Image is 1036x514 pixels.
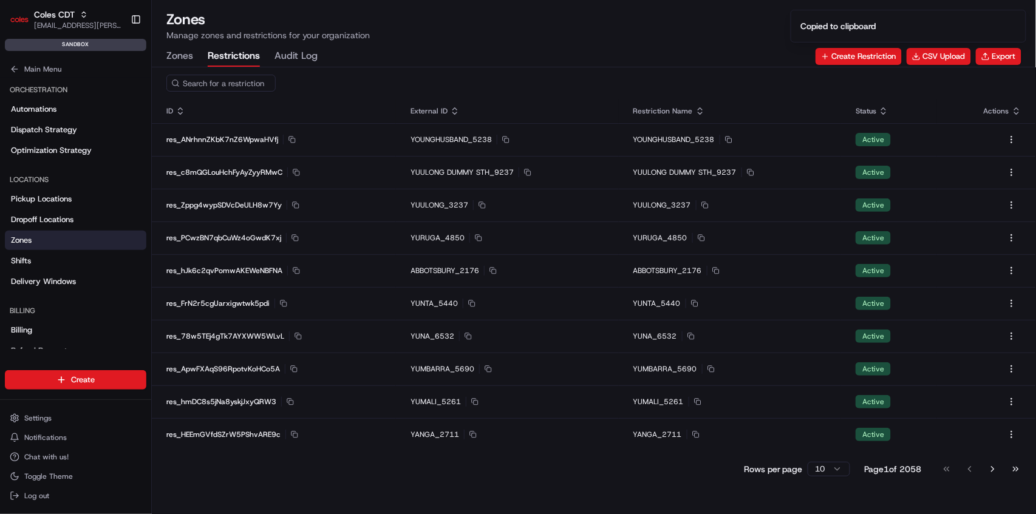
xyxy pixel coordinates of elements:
[24,413,52,423] span: Settings
[411,430,459,439] span: YANGA_2711
[744,463,803,475] p: Rows per page
[166,266,282,276] span: res_hJk6c2qvPomwAKEWeNBFNA
[11,235,32,246] span: Zones
[166,75,276,92] input: Search for a restriction
[98,171,200,193] a: 💻API Documentation
[865,463,922,475] div: Page 1 of 2058
[856,166,891,179] div: Active
[411,167,514,177] span: YUULONG DUMMY STH_9237
[166,46,193,67] button: Zones
[633,331,677,341] span: YUNA_6532
[633,233,687,243] span: YURUGA_4850
[12,177,22,187] div: 📗
[856,264,891,277] div: Active
[11,345,71,356] span: Refund Requests
[907,48,971,65] button: CSV Upload
[633,135,715,144] span: YOUNGHUSBAND_5238
[856,395,891,408] div: Active
[24,452,69,462] span: Chat with us!
[411,299,458,308] span: YUNTA_5440
[12,116,34,138] img: 1736555255976-a54dd68f-1ca7-489b-9aae-adbdc363a1c4
[34,8,75,21] span: Coles CDT
[5,61,146,78] button: Main Menu
[411,331,454,341] span: YUNA_6532
[71,374,95,385] span: Create
[166,135,278,144] span: res_ANrhnnZKbK7nZ6WpwaHVfj
[121,206,147,215] span: Pylon
[952,106,1021,116] div: Actions
[633,266,702,276] span: ABBOTSBURY_2176
[11,214,73,225] span: Dropoff Locations
[816,48,902,65] button: Create Restriction
[633,430,682,439] span: YANGA_2711
[24,472,73,481] span: Toggle Theme
[32,78,200,91] input: Clear
[5,320,146,340] a: Billing
[24,433,67,442] span: Notifications
[633,397,684,407] span: YUMALI_5261
[10,10,29,29] img: Coles CDT
[5,487,146,504] button: Log out
[5,210,146,229] a: Dropoff Locations
[5,170,146,189] div: Locations
[5,100,146,119] a: Automations
[166,331,284,341] span: res_78w5TEj4gTk7AYXWW5WLvL
[856,428,891,441] div: Active
[5,429,146,446] button: Notifications
[633,106,827,116] div: Restriction Name
[41,116,199,128] div: Start new chat
[5,5,126,34] button: Coles CDTColes CDT[EMAIL_ADDRESS][PERSON_NAME][PERSON_NAME][DOMAIN_NAME]
[7,171,98,193] a: 📗Knowledge Base
[166,397,276,407] span: res_hmDC8s5jNa8yskjJxyQRW3
[5,231,146,250] a: Zones
[5,301,146,320] div: Billing
[11,276,76,287] span: Delivery Windows
[166,430,281,439] span: res_HEEmGVfdSZrW5PShvARE9c
[11,124,77,135] span: Dispatch Strategy
[115,176,195,188] span: API Documentation
[166,233,281,243] span: res_PCwzBN7qbCuWz4oGwdK7xj
[166,299,270,308] span: res_FrN2r5cgUarxigwtwk5pdi
[633,364,697,374] span: YUMBARRA_5690
[411,397,461,407] span: YUMALI_5261
[166,10,1021,29] h1: Zones
[5,468,146,485] button: Toggle Theme
[5,448,146,465] button: Chat with us!
[34,21,121,30] button: [EMAIL_ADDRESS][PERSON_NAME][PERSON_NAME][DOMAIN_NAME]
[11,194,72,205] span: Pickup Locations
[208,46,260,67] button: Restrictions
[11,145,92,156] span: Optimization Strategy
[24,64,61,74] span: Main Menu
[5,141,146,160] a: Optimization Strategy
[411,233,465,243] span: YURUGA_4850
[856,330,891,343] div: Active
[5,39,146,51] div: sandbox
[5,80,146,100] div: Orchestration
[411,135,492,144] span: YOUNGHUSBAND_5238
[24,176,93,188] span: Knowledge Base
[166,200,282,210] span: res_Zppg4wypSDVcDeULH8w7Yy
[166,167,282,177] span: res_c8mQGLouHchFyAyZyyRMwC
[856,231,891,245] div: Active
[41,128,154,138] div: We're available if you need us!
[166,364,280,374] span: res_ApwFXAqS96RpotvKoHCo5A
[5,370,146,390] button: Create
[856,198,891,212] div: Active
[5,410,146,427] button: Settings
[11,104,56,115] span: Automations
[5,341,146,360] a: Refund Requests
[976,48,1021,65] button: Export
[24,491,49,501] span: Log out
[166,29,1021,41] p: Manage zones and restrictions for your organization
[5,189,146,209] a: Pickup Locations
[633,299,681,308] span: YUNTA_5440
[11,255,31,266] span: Shifts
[11,325,32,336] span: Billing
[5,251,146,271] a: Shifts
[801,20,876,32] div: Copied to clipboard
[856,133,891,146] div: Active
[411,106,604,116] div: External ID
[411,200,468,210] span: YUULONG_3237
